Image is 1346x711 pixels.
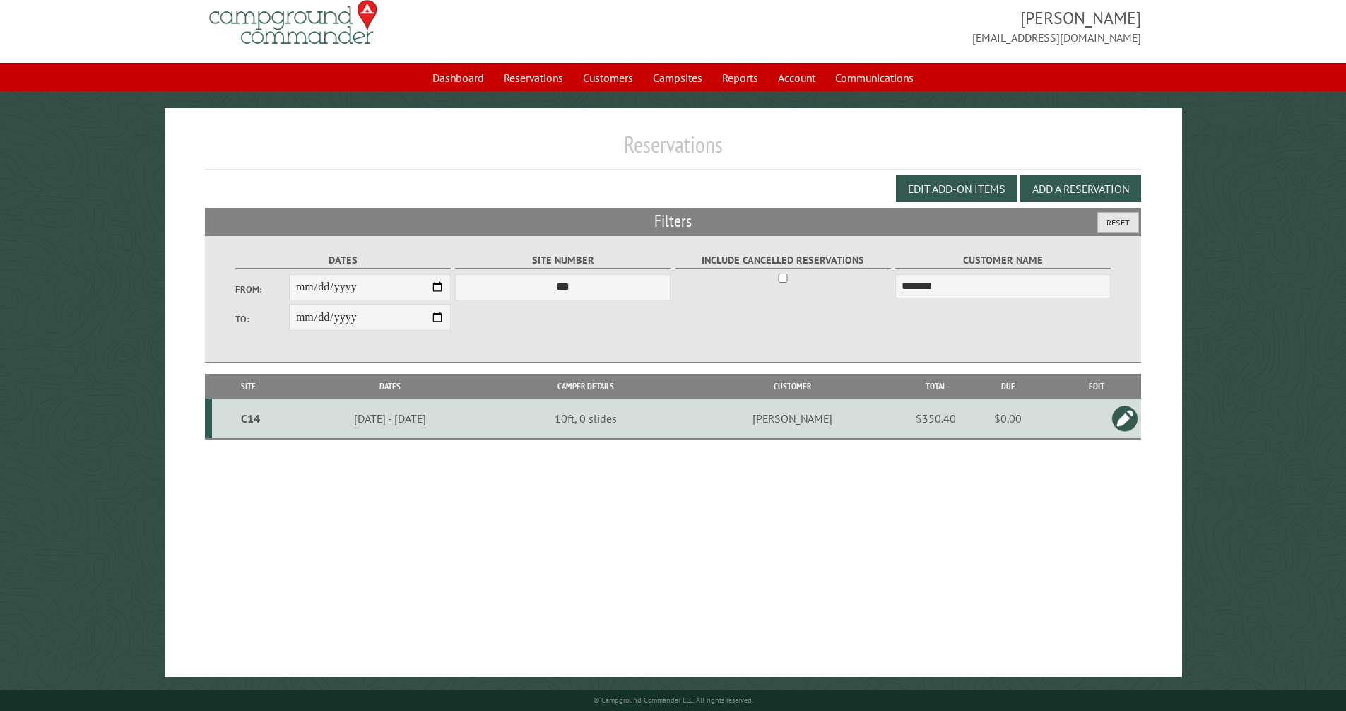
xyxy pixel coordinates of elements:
[896,175,1017,202] button: Edit Add-on Items
[574,64,642,91] a: Customers
[594,695,753,705] small: © Campground Commander LLC. All rights reserved.
[235,252,451,269] label: Dates
[827,64,922,91] a: Communications
[673,6,1142,46] span: [PERSON_NAME] [EMAIL_ADDRESS][DOMAIN_NAME]
[205,131,1142,170] h1: Reservations
[285,374,495,399] th: Dates
[677,374,907,399] th: Customer
[424,64,492,91] a: Dashboard
[495,374,677,399] th: Camper Details
[908,399,964,439] td: $350.40
[908,374,964,399] th: Total
[495,64,572,91] a: Reservations
[1097,212,1139,233] button: Reset
[218,411,283,425] div: C14
[677,399,907,439] td: [PERSON_NAME]
[205,208,1142,235] h2: Filters
[235,312,289,326] label: To:
[964,374,1052,399] th: Due
[714,64,767,91] a: Reports
[769,64,824,91] a: Account
[288,411,492,425] div: [DATE] - [DATE]
[1020,175,1141,202] button: Add a Reservation
[1052,374,1142,399] th: Edit
[495,399,677,439] td: 10ft, 0 slides
[895,252,1111,269] label: Customer Name
[455,252,671,269] label: Site Number
[964,399,1052,439] td: $0.00
[235,283,289,296] label: From:
[675,252,891,269] label: Include Cancelled Reservations
[644,64,711,91] a: Campsites
[212,374,285,399] th: Site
